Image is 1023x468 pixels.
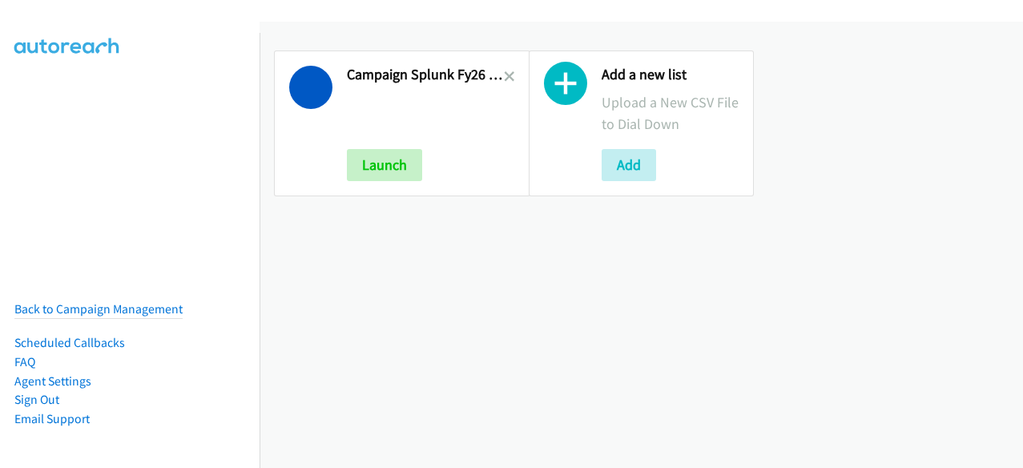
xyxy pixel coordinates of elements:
[14,301,183,317] a: Back to Campaign Management
[14,354,35,369] a: FAQ
[14,411,90,426] a: Email Support
[347,149,422,181] button: Launch
[14,373,91,389] a: Agent Settings
[14,335,125,350] a: Scheduled Callbacks
[347,66,504,84] h2: Campaign Splunk Fy26 Q1 Cs O11 Y Loc Au
[14,392,59,407] a: Sign Out
[602,66,739,84] h2: Add a new list
[602,149,656,181] button: Add
[602,91,739,135] p: Upload a New CSV File to Dial Down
